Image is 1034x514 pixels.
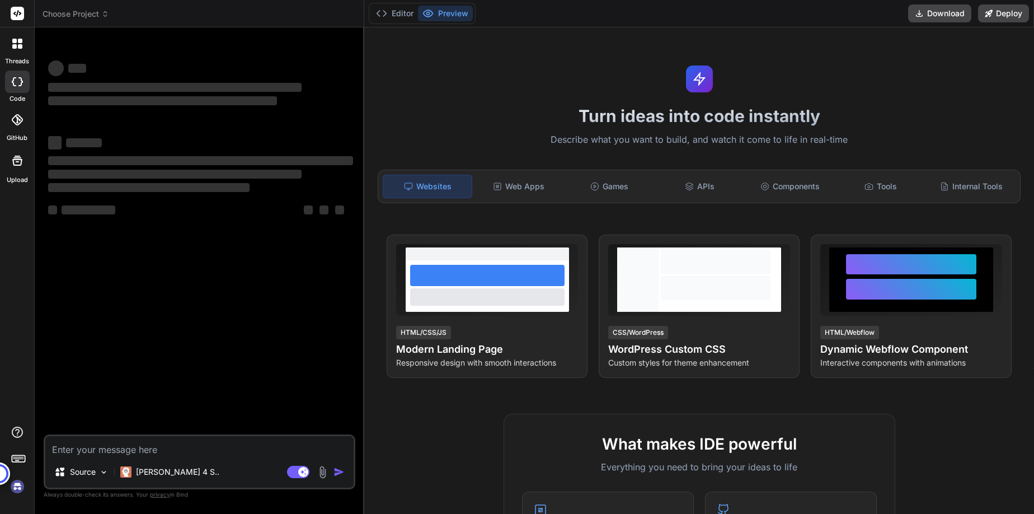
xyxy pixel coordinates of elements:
[316,466,329,479] img: attachment
[48,83,302,92] span: ‌
[48,60,64,76] span: ‌
[8,477,27,496] img: signin
[7,133,27,143] label: GitHub
[608,326,668,339] div: CSS/WordPress
[608,357,790,368] p: Custom styles for theme enhancement
[304,205,313,214] span: ‌
[820,357,1002,368] p: Interactive components with animations
[522,460,877,474] p: Everything you need to bring your ideas to life
[44,489,355,500] p: Always double-check its answers. Your in Bind
[608,342,790,357] h4: WordPress Custom CSS
[372,6,418,21] button: Editor
[820,342,1002,357] h4: Dynamic Webflow Component
[99,468,109,477] img: Pick Models
[136,466,219,478] p: [PERSON_NAME] 4 S..
[62,205,115,214] span: ‌
[908,4,971,22] button: Download
[396,326,451,339] div: HTML/CSS/JS
[927,175,1016,198] div: Internal Tools
[48,136,62,149] span: ‌
[656,175,744,198] div: APIs
[836,175,925,198] div: Tools
[978,4,1029,22] button: Deploy
[820,326,879,339] div: HTML/Webflow
[68,64,86,73] span: ‌
[48,170,302,179] span: ‌
[522,432,877,456] h2: What makes IDE powerful
[383,175,472,198] div: Websites
[5,57,29,66] label: threads
[48,96,277,105] span: ‌
[474,175,563,198] div: Web Apps
[48,205,57,214] span: ‌
[48,183,250,192] span: ‌
[48,156,353,165] span: ‌
[66,138,102,147] span: ‌
[150,491,170,498] span: privacy
[746,175,835,198] div: Components
[565,175,654,198] div: Games
[396,342,578,357] h4: Modern Landing Page
[335,205,344,214] span: ‌
[7,175,28,185] label: Upload
[396,357,578,368] p: Responsive design with smooth interactions
[371,106,1027,126] h1: Turn ideas into code instantly
[371,133,1027,147] p: Describe what you want to build, and watch it come to life in real-time
[418,6,473,21] button: Preview
[70,466,96,478] p: Source
[10,94,25,104] label: code
[43,8,109,20] span: Choose Project
[333,466,345,478] img: icon
[319,205,328,214] span: ‌
[120,466,131,478] img: Claude 4 Sonnet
